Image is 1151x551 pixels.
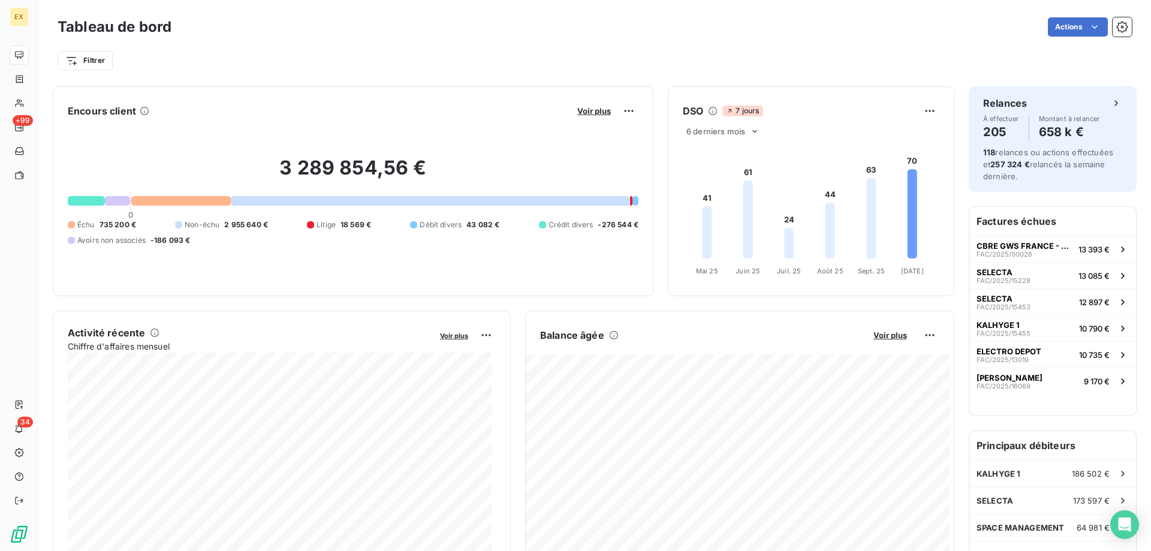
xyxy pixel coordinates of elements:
[983,115,1019,122] span: À effectuer
[858,267,885,275] tspan: Sept. 25
[696,267,718,275] tspan: Mai 25
[977,469,1020,478] span: KALHYGE 1
[10,525,29,544] img: Logo LeanPay
[901,267,924,275] tspan: [DATE]
[1110,510,1139,539] div: Open Intercom Messenger
[969,207,1136,236] h6: Factures échues
[317,219,336,230] span: Litige
[969,315,1136,341] button: KALHYGE 1FAC/2025/1545510 790 €
[574,106,614,116] button: Voir plus
[68,340,432,353] span: Chiffre d'affaires mensuel
[440,332,468,340] span: Voir plus
[1079,297,1110,307] span: 12 897 €
[420,219,462,230] span: Débit divers
[540,328,604,342] h6: Balance âgée
[977,383,1031,390] span: FAC/2025/16069
[969,431,1136,460] h6: Principaux débiteurs
[224,219,268,230] span: 2 955 640 €
[77,219,95,230] span: Échu
[873,330,907,340] span: Voir plus
[990,159,1029,169] span: 257 324 €
[736,267,760,275] tspan: Juin 25
[977,251,1032,258] span: FAC/2025/00026
[1073,496,1110,505] span: 173 597 €
[598,219,638,230] span: -276 544 €
[969,368,1136,394] button: [PERSON_NAME]FAC/2025/160699 170 €
[983,147,995,157] span: 118
[1078,245,1110,254] span: 13 393 €
[977,267,1013,277] span: SELECTA
[777,267,801,275] tspan: Juil. 25
[977,320,1020,330] span: KALHYGE 1
[1078,271,1110,281] span: 13 085 €
[977,277,1031,284] span: FAC/2025/15228
[466,219,499,230] span: 43 082 €
[977,241,1074,251] span: CBRE GWS FRANCE - COURBEVOIE
[68,104,136,118] h6: Encours client
[983,96,1027,110] h6: Relances
[549,219,593,230] span: Crédit divers
[969,262,1136,288] button: SELECTAFAC/2025/1522813 085 €
[150,235,191,246] span: -186 093 €
[77,235,146,246] span: Avoirs non associés
[1048,17,1108,37] button: Actions
[58,16,171,38] h3: Tableau de bord
[977,330,1031,337] span: FAC/2025/15455
[1079,350,1110,360] span: 10 735 €
[58,51,113,70] button: Filtrer
[977,373,1042,383] span: [PERSON_NAME]
[969,341,1136,368] button: ELECTRO DEPOTFAC/2025/1301910 735 €
[969,236,1136,262] button: CBRE GWS FRANCE - COURBEVOIEFAC/2025/0002613 393 €
[870,330,911,341] button: Voir plus
[977,523,1064,532] span: SPACE MANAGEMENT
[817,267,843,275] tspan: Août 25
[683,104,703,118] h6: DSO
[1039,115,1100,122] span: Montant à relancer
[977,294,1013,303] span: SELECTA
[686,127,745,136] span: 6 derniers mois
[977,496,1013,505] span: SELECTA
[983,147,1113,181] span: relances ou actions effectuées et relancés la semaine dernière.
[13,115,33,126] span: +99
[1077,523,1110,532] span: 64 981 €
[68,326,145,340] h6: Activité récente
[1084,377,1110,386] span: 9 170 €
[722,106,763,116] span: 7 jours
[100,219,136,230] span: 735 200 €
[577,106,611,116] span: Voir plus
[977,347,1041,356] span: ELECTRO DEPOT
[983,122,1019,141] h4: 205
[128,210,133,219] span: 0
[341,219,371,230] span: 18 569 €
[68,156,638,192] h2: 3 289 854,56 €
[185,219,219,230] span: Non-échu
[977,356,1029,363] span: FAC/2025/13019
[977,303,1031,311] span: FAC/2025/15453
[1079,324,1110,333] span: 10 790 €
[1039,122,1100,141] h4: 658 k €
[436,330,472,341] button: Voir plus
[17,417,33,427] span: 34
[969,288,1136,315] button: SELECTAFAC/2025/1545312 897 €
[10,7,29,26] div: EX
[1072,469,1110,478] span: 186 502 €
